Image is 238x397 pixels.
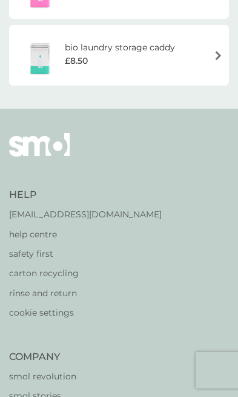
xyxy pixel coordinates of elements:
[214,51,223,60] img: arrow right
[65,41,175,54] h6: bio laundry storage caddy
[9,350,122,364] h4: Company
[9,133,70,174] img: smol
[9,228,162,241] a: help centre
[9,287,162,300] a: rinse and return
[9,188,162,202] h4: Help
[9,306,162,319] a: cookie settings
[9,208,162,221] a: [EMAIL_ADDRESS][DOMAIN_NAME]
[9,247,162,260] a: safety first
[9,266,162,280] a: carton recycling
[9,370,122,383] a: smol revolution
[15,34,65,76] img: bio laundry storage caddy
[65,54,88,67] span: £8.50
